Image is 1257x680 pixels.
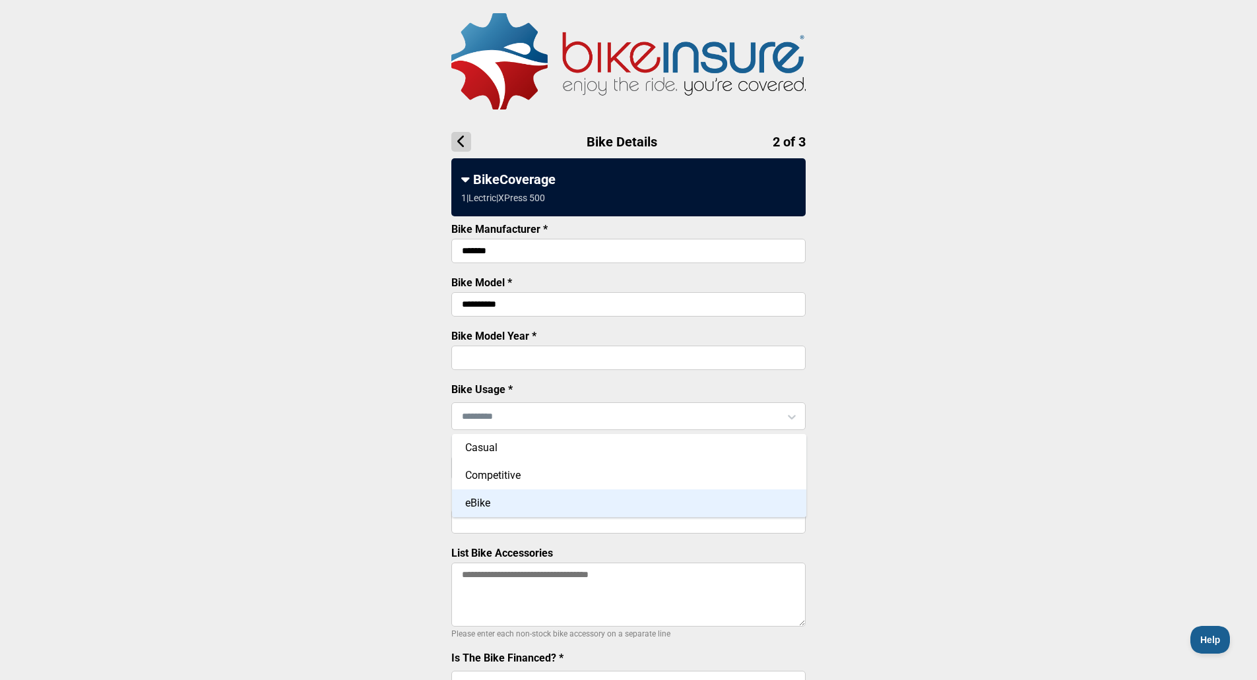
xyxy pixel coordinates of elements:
[451,652,564,664] label: Is The Bike Financed? *
[451,132,806,152] h1: Bike Details
[461,193,545,203] div: 1 | Lectric | XPress 500
[451,330,536,342] label: Bike Model Year *
[451,626,806,642] p: Please enter each non-stock bike accessory on a separate line
[451,383,513,396] label: Bike Usage *
[451,493,544,506] label: Bike Serial Number
[452,489,806,517] div: eBike
[452,462,806,489] div: Competitive
[451,547,553,559] label: List Bike Accessories
[451,276,512,289] label: Bike Model *
[1190,626,1231,654] iframe: Toggle Customer Support
[451,223,548,235] label: Bike Manufacturer *
[773,134,806,150] span: 2 of 3
[452,434,806,462] div: Casual
[451,440,554,452] label: Bike Purchase Price *
[461,171,796,187] div: BikeCoverage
